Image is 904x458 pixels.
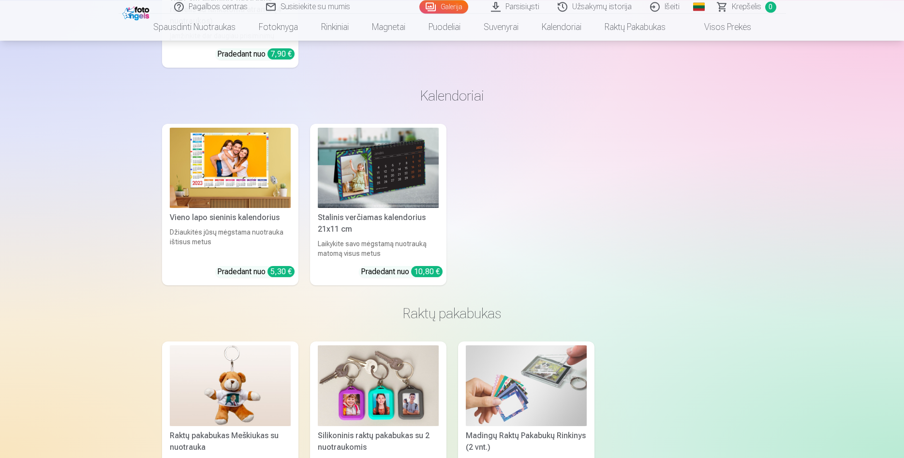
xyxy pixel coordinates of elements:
span: Krepšelis [732,1,761,13]
div: Vieno lapo sieninis kalendorius [166,212,295,223]
h3: Kalendoriai [170,87,735,104]
div: 7,90 € [267,48,295,59]
img: Raktų pakabukas Meškiukas su nuotrauka [170,345,291,426]
div: Pradedant nuo [361,266,443,278]
a: Vieno lapo sieninis kalendoriusVieno lapo sieninis kalendoriusDžiaukitės jūsų mėgstama nuotrauka ... [162,124,298,286]
div: Silikoninis raktų pakabukas su 2 nuotraukomis [314,430,443,453]
a: Rinkiniai [310,14,360,41]
a: Stalinis verčiamas kalendorius 21x11 cmStalinis verčiamas kalendorius 21x11 cmLaikykite savo mėgs... [310,124,446,286]
div: 10,80 € [411,266,443,277]
a: Fotoknyga [247,14,310,41]
a: Visos prekės [677,14,763,41]
div: 5,30 € [267,266,295,277]
div: Raktų pakabukas Meškiukas su nuotrauka [166,430,295,453]
span: 0 [765,1,776,13]
a: Puodeliai [417,14,472,41]
img: /fa2 [122,4,152,20]
img: Madingų Raktų Pakabukų Rinkinys (2 vnt.) [466,345,587,426]
a: Kalendoriai [530,14,593,41]
img: Stalinis verčiamas kalendorius 21x11 cm [318,128,439,208]
img: Vieno lapo sieninis kalendorius [170,128,291,208]
a: Raktų pakabukas [593,14,677,41]
img: Silikoninis raktų pakabukas su 2 nuotraukomis [318,345,439,426]
div: Džiaukitės jūsų mėgstama nuotrauka ištisus metus [166,227,295,258]
div: Stalinis verčiamas kalendorius 21x11 cm [314,212,443,235]
a: Spausdinti nuotraukas [142,14,247,41]
a: Suvenyrai [472,14,530,41]
div: Pradedant nuo [217,48,295,60]
div: Pradedant nuo [217,266,295,278]
h3: Raktų pakabukas [170,305,735,322]
div: Laikykite savo mėgstamą nuotrauką matomą visus metus [314,239,443,258]
a: Magnetai [360,14,417,41]
div: Madingų Raktų Pakabukų Rinkinys (2 vnt.) [462,430,591,453]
